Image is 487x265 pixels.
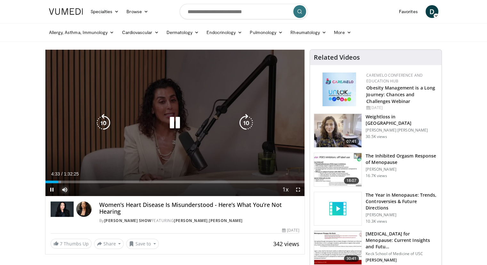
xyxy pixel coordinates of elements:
[123,5,152,18] a: Browse
[45,181,305,183] div: Progress Bar
[45,26,118,39] a: Allergy, Asthma, Immunology
[61,171,63,176] span: /
[76,201,92,217] img: Avatar
[126,239,159,249] button: Save to
[314,54,360,61] h4: Related Videos
[203,26,246,39] a: Endocrinology
[314,192,361,226] img: video_placeholder_short.svg
[314,192,438,226] a: The Year in Menopause: Trends, Controversies & Future Directions [PERSON_NAME] 10.3K views
[118,26,162,39] a: Cardiovascular
[366,73,423,84] a: CaReMeLO Conference and Education Hub
[314,114,361,147] img: 9983fed1-7565-45be-8934-aef1103ce6e2.150x105_q85_crop-smart_upscale.jpg
[366,231,438,250] h3: [MEDICAL_DATA] for Menopause: Current Insights and Futu…
[209,218,243,223] a: [PERSON_NAME]
[426,5,438,18] a: D
[366,167,438,172] p: [PERSON_NAME]
[366,153,438,166] h3: The Inhibited Orgasm Response of Menopause
[366,251,438,256] p: Keck School of Medicine of USC
[180,4,308,19] input: Search topics, interventions
[292,183,304,196] button: Fullscreen
[163,26,203,39] a: Dermatology
[395,5,422,18] a: Favorites
[87,5,123,18] a: Specialties
[49,8,83,15] img: VuMedi Logo
[366,85,435,104] a: Obesity Management is a Long Journey: Chances and Challenges Webinar
[314,231,361,264] img: 47271b8a-94f4-49c8-b914-2a3d3af03a9e.150x105_q85_crop-smart_upscale.jpg
[273,240,299,248] span: 342 views
[344,177,359,184] span: 18:07
[51,201,74,217] img: Dr. Gabrielle Lyon Show
[314,153,361,186] img: 283c0f17-5e2d-42ba-a87c-168d447cdba4.150x105_q85_crop-smart_upscale.jpg
[99,218,299,224] div: By FEATURING ,
[366,212,438,218] p: [PERSON_NAME]
[366,258,438,263] p: [PERSON_NAME]
[344,138,359,145] span: 07:41
[282,227,299,233] div: [DATE]
[51,239,92,249] a: 7 Thumbs Up
[366,192,438,211] h3: The Year in Menopause: Trends, Controversies & Future Directions
[366,128,438,133] p: [PERSON_NAME] [PERSON_NAME]
[330,26,355,39] a: More
[45,183,58,196] button: Pause
[366,105,436,111] div: [DATE]
[314,114,438,148] a: 07:41 Weightloss in [GEOGRAPHIC_DATA] [PERSON_NAME] [PERSON_NAME] 30.5K views
[279,183,292,196] button: Playback Rate
[58,183,71,196] button: Mute
[322,73,356,106] img: 45df64a9-a6de-482c-8a90-ada250f7980c.png.150x105_q85_autocrop_double_scale_upscale_version-0.2.jpg
[314,153,438,187] a: 18:07 The Inhibited Orgasm Response of Menopause [PERSON_NAME] 16.7K views
[287,26,330,39] a: Rheumatology
[51,171,60,176] span: 4:33
[174,218,208,223] a: [PERSON_NAME]
[246,26,287,39] a: Pulmonology
[366,134,387,139] p: 30.5K views
[344,255,359,262] span: 30:41
[366,114,438,126] h3: Weightloss in [GEOGRAPHIC_DATA]
[94,239,124,249] button: Share
[64,171,79,176] span: 1:32:25
[99,201,299,215] h4: Women’s Heart Disease Is Misunderstood - Here’s What You’re Not Hearing
[45,50,305,196] video-js: Video Player
[366,219,387,224] p: 10.3K views
[104,218,152,223] a: [PERSON_NAME] Show
[60,241,62,247] span: 7
[366,173,387,178] p: 16.7K views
